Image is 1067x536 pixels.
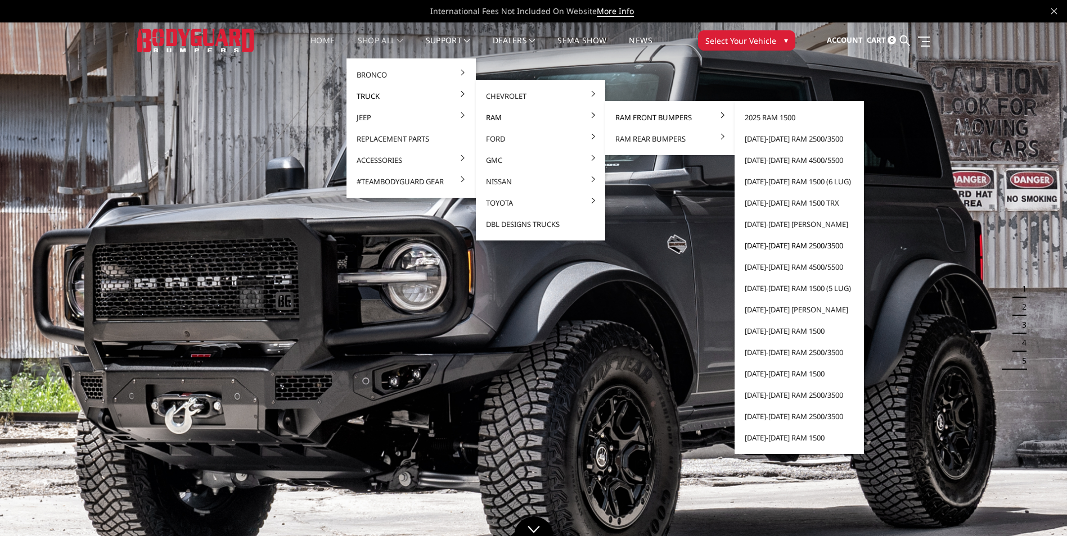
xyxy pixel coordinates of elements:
[1015,352,1027,370] button: 5 of 5
[739,406,859,427] a: [DATE]-[DATE] Ram 2500/3500
[351,171,471,192] a: #TeamBodyguard Gear
[739,171,859,192] a: [DATE]-[DATE] Ram 1500 (6 lug)
[597,6,634,17] a: More Info
[739,384,859,406] a: [DATE]-[DATE] Ram 2500/3500
[867,25,896,56] a: Cart 0
[739,235,859,256] a: [DATE]-[DATE] Ram 2500/3500
[480,85,601,107] a: Chevrolet
[784,34,788,46] span: ▾
[705,35,776,47] span: Select Your Vehicle
[739,256,859,278] a: [DATE]-[DATE] Ram 4500/5500
[1015,334,1027,352] button: 4 of 5
[610,107,730,128] a: Ram Front Bumpers
[1015,280,1027,298] button: 1 of 5
[351,85,471,107] a: Truck
[351,107,471,128] a: Jeep
[351,149,471,171] a: Accessories
[1015,298,1027,316] button: 2 of 5
[698,30,795,51] button: Select Your Vehicle
[629,37,652,58] a: News
[351,128,471,149] a: Replacement Parts
[1011,482,1067,536] iframe: Chat Widget
[480,128,601,149] a: Ford
[351,64,471,85] a: Bronco
[739,149,859,171] a: [DATE]-[DATE] Ram 4500/5500
[1015,316,1027,334] button: 3 of 5
[888,36,896,44] span: 0
[480,107,601,128] a: Ram
[480,192,601,214] a: Toyota
[739,320,859,342] a: [DATE]-[DATE] Ram 1500
[739,363,859,384] a: [DATE]-[DATE] Ram 1500
[867,35,886,45] span: Cart
[514,516,553,536] a: Click to Down
[827,35,863,45] span: Account
[739,128,859,149] a: [DATE]-[DATE] Ram 2500/3500
[739,278,859,299] a: [DATE]-[DATE] Ram 1500 (5 lug)
[426,37,470,58] a: Support
[739,214,859,235] a: [DATE]-[DATE] [PERSON_NAME]
[137,29,255,52] img: BODYGUARD BUMPERS
[493,37,535,58] a: Dealers
[827,25,863,56] a: Account
[480,149,601,171] a: GMC
[739,107,859,128] a: 2025 Ram 1500
[739,342,859,363] a: [DATE]-[DATE] Ram 2500/3500
[480,214,601,235] a: DBL Designs Trucks
[739,192,859,214] a: [DATE]-[DATE] Ram 1500 TRX
[480,171,601,192] a: Nissan
[557,37,606,58] a: SEMA Show
[310,37,335,58] a: Home
[610,128,730,149] a: Ram Rear Bumpers
[739,427,859,448] a: [DATE]-[DATE] Ram 1500
[358,37,403,58] a: shop all
[739,299,859,320] a: [DATE]-[DATE] [PERSON_NAME]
